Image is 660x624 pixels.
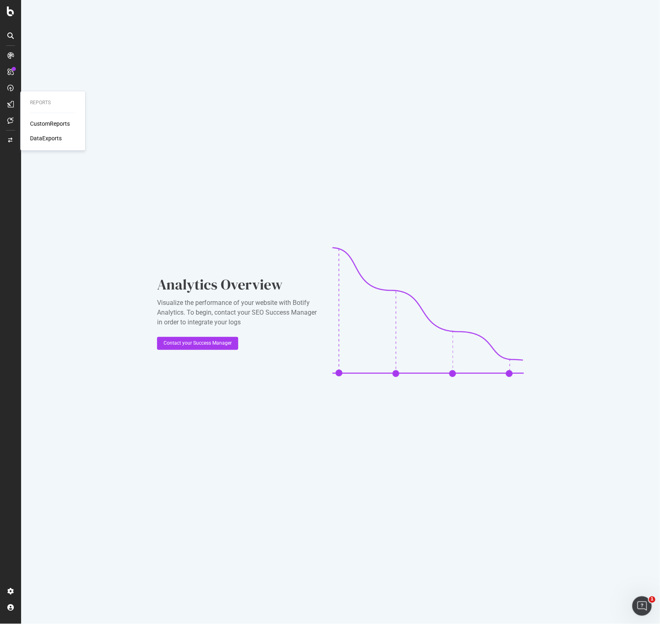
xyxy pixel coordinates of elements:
div: Contact your Success Manager [164,340,232,347]
a: CustomReports [30,120,70,128]
button: Contact your Success Manager [157,337,238,350]
iframe: Intercom live chat [632,596,652,616]
div: Visualize the performance of your website with Botify Analytics. To begin, contact your SEO Succe... [157,298,319,327]
div: Reports [30,99,75,106]
a: DataExports [30,134,62,142]
span: 1 [649,596,656,603]
div: Analytics Overview [157,274,319,295]
img: CaL_T18e.png [332,247,524,377]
